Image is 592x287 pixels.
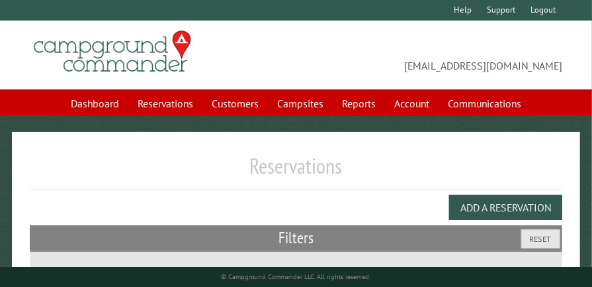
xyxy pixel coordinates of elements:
a: Account [386,91,437,116]
span: [EMAIL_ADDRESS][DOMAIN_NAME] [296,36,563,74]
a: Dashboard [63,91,127,116]
a: Reservations [130,91,201,116]
a: Reports [334,91,384,116]
button: Add a Reservation [449,195,562,220]
button: Reset [521,229,560,249]
h2: Filters [30,225,563,251]
a: Customers [204,91,267,116]
img: Campground Commander [30,26,195,78]
small: © Campground Commander LLC. All rights reserved. [222,272,371,281]
a: Campsites [269,91,331,116]
h1: Reservations [30,153,563,190]
a: Communications [440,91,529,116]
